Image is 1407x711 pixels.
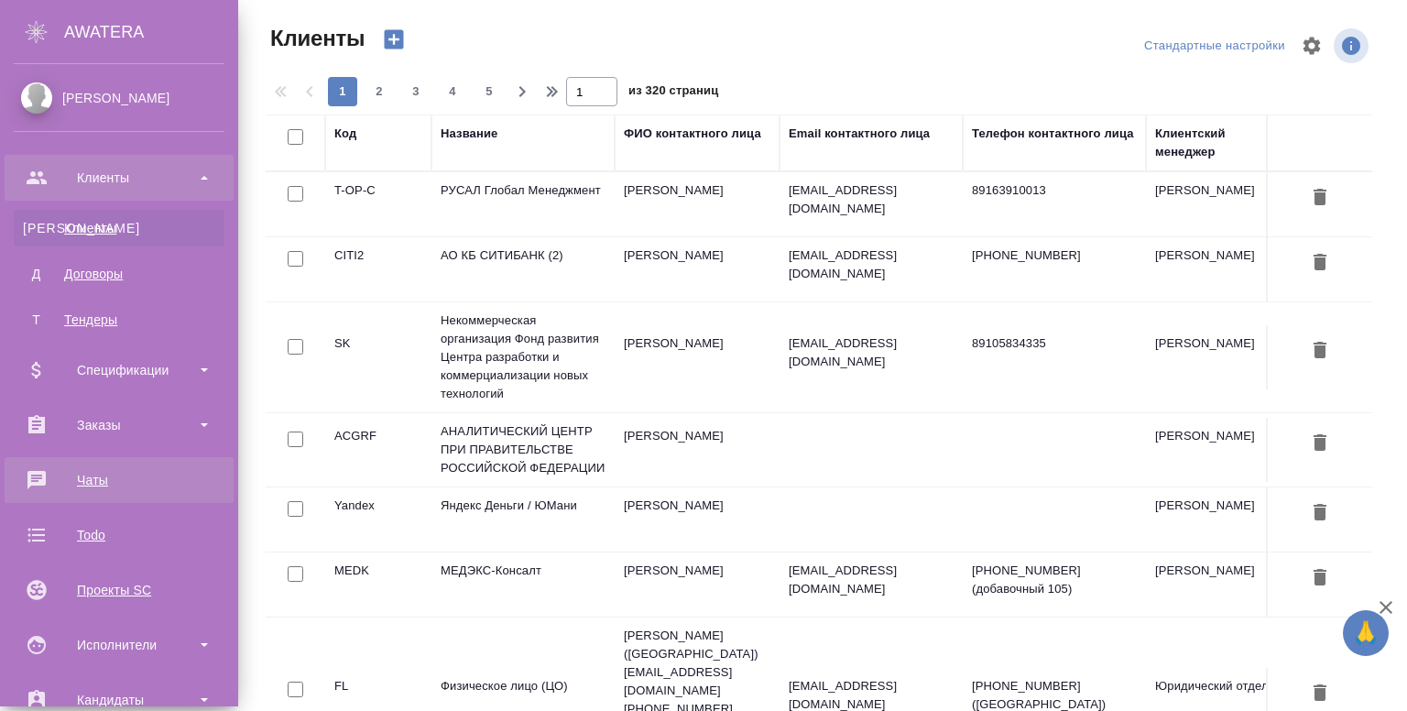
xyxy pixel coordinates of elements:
td: [PERSON_NAME] [615,487,780,552]
button: Удалить [1304,677,1336,711]
a: Чаты [5,457,234,503]
div: Клиенты [14,164,224,191]
td: МЕДЭКС-Консалт [431,552,615,617]
td: [PERSON_NAME] [615,237,780,301]
p: [PHONE_NUMBER] [972,246,1137,265]
td: АО КБ СИТИБАНК (2) [431,237,615,301]
div: Клиенты [23,219,215,237]
div: Спецификации [14,356,224,384]
td: [PERSON_NAME] [1146,237,1292,301]
div: Тендеры [23,311,215,329]
button: 5 [474,77,504,106]
a: Проекты SC [5,567,234,613]
p: [EMAIL_ADDRESS][DOMAIN_NAME] [789,562,954,598]
td: MEDK [325,552,431,617]
div: Заказы [14,411,224,439]
span: Настроить таблицу [1290,24,1334,68]
td: [PERSON_NAME] [615,418,780,482]
button: Удалить [1304,497,1336,531]
div: Todo [14,521,224,549]
td: [PERSON_NAME] [1146,552,1292,617]
button: Удалить [1304,562,1336,596]
span: 3 [401,82,431,101]
button: Создать [372,24,416,55]
div: Название [441,125,497,143]
span: 🙏 [1350,614,1381,652]
p: [EMAIL_ADDRESS][DOMAIN_NAME] [789,246,954,283]
td: [PERSON_NAME] [1146,418,1292,482]
td: ACGRF [325,418,431,482]
td: SK [325,325,431,389]
td: Яндекс Деньги / ЮМани [431,487,615,552]
button: 🙏 [1343,610,1389,656]
span: 5 [474,82,504,101]
span: 4 [438,82,467,101]
div: Код [334,125,356,143]
td: [PERSON_NAME] [615,325,780,389]
span: Посмотреть информацию [1334,28,1372,63]
td: [PERSON_NAME] [1146,325,1292,389]
a: Todo [5,512,234,558]
button: 4 [438,77,467,106]
td: [PERSON_NAME] [615,552,780,617]
div: Договоры [23,265,215,283]
p: [PHONE_NUMBER] (добавочный 105) [972,562,1137,598]
button: 3 [401,77,431,106]
button: 2 [365,77,394,106]
p: 89163910013 [972,181,1137,200]
td: CITI2 [325,237,431,301]
div: ФИО контактного лица [624,125,761,143]
div: Проекты SC [14,576,224,604]
td: [PERSON_NAME] [1146,172,1292,236]
a: ДДоговоры [14,256,224,292]
div: Email контактного лица [789,125,930,143]
div: Чаты [14,466,224,494]
td: Некоммерческая организация Фонд развития Центра разработки и коммерциализации новых технологий [431,302,615,412]
button: Удалить [1304,334,1336,368]
div: AWATERA [64,14,238,50]
span: Клиенты [266,24,365,53]
p: [EMAIL_ADDRESS][DOMAIN_NAME] [789,334,954,371]
button: Удалить [1304,181,1336,215]
td: Yandex [325,487,431,552]
td: РУСАЛ Глобал Менеджмент [431,172,615,236]
div: split button [1140,32,1290,60]
button: Удалить [1304,246,1336,280]
a: [PERSON_NAME]Клиенты [14,210,224,246]
p: 89105834335 [972,334,1137,353]
div: Исполнители [14,631,224,659]
div: [PERSON_NAME] [14,88,224,108]
p: [EMAIL_ADDRESS][DOMAIN_NAME] [789,181,954,218]
td: [PERSON_NAME] [615,172,780,236]
div: Клиентский менеджер [1155,125,1283,161]
td: АНАЛИТИЧЕСКИЙ ЦЕНТР ПРИ ПРАВИТЕЛЬСТВЕ РОССИЙСКОЙ ФЕДЕРАЦИИ [431,413,615,487]
span: 2 [365,82,394,101]
td: [PERSON_NAME] [1146,487,1292,552]
td: T-OP-C [325,172,431,236]
div: Телефон контактного лица [972,125,1134,143]
a: ТТендеры [14,301,224,338]
button: Удалить [1304,427,1336,461]
span: из 320 страниц [628,80,718,106]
